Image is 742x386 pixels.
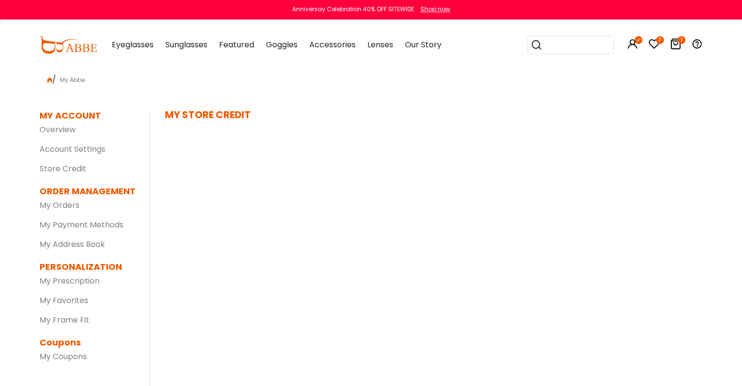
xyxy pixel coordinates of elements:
a: My Coupons [40,351,87,362]
span: Goggles [266,39,298,50]
span: Our Story [405,39,441,50]
div: Anniversay Celebration 40% OFF SITEWIDE [292,5,414,14]
div: Shop now [421,5,450,14]
a: My Payment Methods [40,219,123,230]
a: Shop now [416,5,450,13]
img: home.png [47,78,52,82]
a: My Favorites [40,295,88,306]
a: Account Settings [40,143,105,155]
span: My Abbe [56,76,89,84]
dt: ORDER MANAGEMENT [40,184,136,198]
span: Eyeglasses [112,39,154,50]
a: My Frame Fit [40,314,89,325]
i: 7 [656,36,664,44]
dt: Coupons [40,336,136,349]
div: / [40,70,703,85]
h5: MY STORE CREDIT [165,109,695,121]
a: My Address Book [40,239,105,250]
dt: PERSONALIZATION [40,260,136,273]
i: 1 [678,36,685,44]
span: Lenses [367,39,393,50]
img: abbeglasses.com [40,36,97,54]
dt: MY ACCOUNT [40,109,101,122]
a: My Prescription [40,275,100,286]
a: Overview [40,124,76,135]
span: Featured [219,39,254,50]
a: My Orders [40,200,80,211]
a: Store Credit [40,163,86,174]
a: 7 [648,40,660,51]
span: Accessories [309,39,356,50]
span: Sunglasses [165,39,207,50]
a: 1 [670,40,682,51]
